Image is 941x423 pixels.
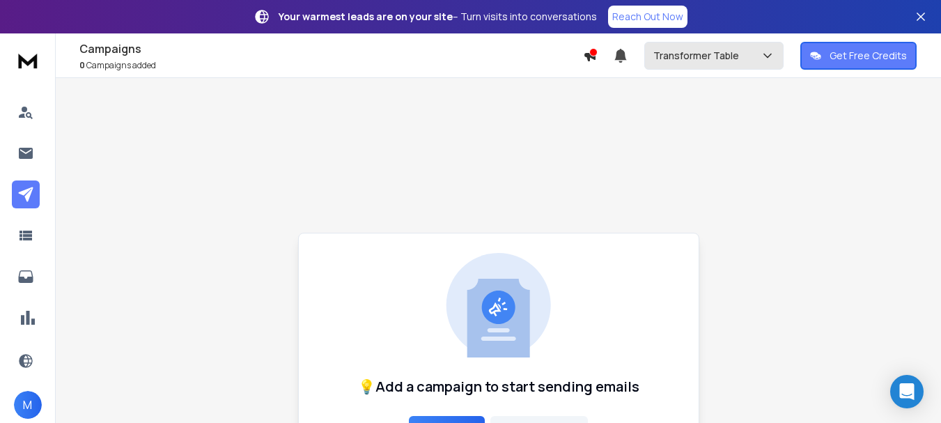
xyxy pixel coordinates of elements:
[279,10,453,23] strong: Your warmest leads are on your site
[890,375,924,408] div: Open Intercom Messenger
[800,42,917,70] button: Get Free Credits
[612,10,683,24] p: Reach Out Now
[14,47,42,73] img: logo
[79,60,583,71] p: Campaigns added
[830,49,907,63] p: Get Free Credits
[608,6,687,28] a: Reach Out Now
[653,49,745,63] p: Transformer Table
[14,391,42,419] button: M
[279,10,597,24] p: – Turn visits into conversations
[358,377,639,397] h1: 💡Add a campaign to start sending emails
[79,40,583,57] h1: Campaigns
[79,59,85,71] span: 0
